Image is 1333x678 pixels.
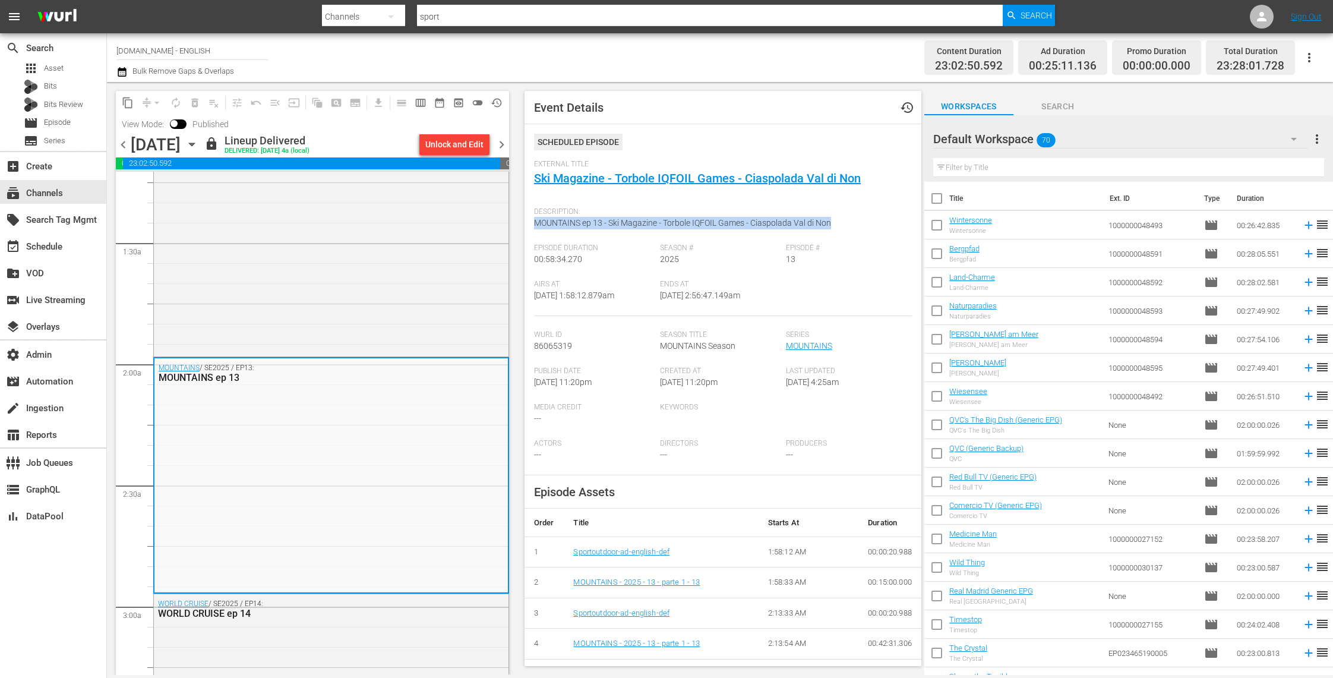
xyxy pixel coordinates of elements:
span: MOUNTAINS ep 13 - Ski Magazine - Torbole IQFOIL Games - Ciaspolada Val di Non [534,218,831,228]
div: Wiesensee [949,398,987,406]
span: 23:28:01.728 [1217,59,1284,73]
div: Promo Duration [1123,43,1190,59]
a: MOUNTAINS - 2025 - 13 - parte 1 - 13 [573,639,700,648]
span: Asset [44,62,64,74]
span: preview_outlined [453,97,465,109]
div: Wintersonne [949,227,992,235]
span: Episode [1204,361,1218,375]
span: Loop Content [166,93,185,112]
div: Land-Charme [949,284,995,292]
td: 00:28:05.551 [1232,239,1297,268]
td: 02:00:00.000 [1232,582,1297,610]
span: Channels [6,186,20,200]
td: 1000000048591 [1104,239,1199,268]
a: [PERSON_NAME] am Meer [949,330,1038,339]
td: EP023465190005 [1104,639,1199,667]
td: 1000000048492 [1104,382,1199,411]
td: 1000000030137 [1104,553,1199,582]
svg: Add to Schedule [1302,475,1315,488]
span: content_copy [122,97,134,109]
span: [DATE] 1:58:12.879am [534,291,614,300]
td: 00:00:20.988 [858,598,921,629]
span: lock [204,137,219,151]
span: 00:00:00.000 [1123,59,1190,73]
svg: Add to Schedule [1302,247,1315,260]
span: Copy Lineup [118,93,137,112]
span: reorder [1315,645,1329,660]
div: Wild Thing [949,569,985,577]
span: Episode Assets [534,485,615,499]
td: 00:24:02.408 [1232,610,1297,639]
span: Live Streaming [6,293,20,307]
span: Season Title [660,330,780,340]
span: chevron_right [494,137,509,152]
span: reorder [1315,360,1329,374]
span: Create Search Block [327,93,346,112]
div: QVC's The Big Dish [949,427,1062,434]
span: 00:25:11.136 [1029,59,1097,73]
span: Month Calendar View [430,93,449,112]
td: 1000000048592 [1104,268,1199,297]
td: 00:23:58.207 [1232,525,1297,553]
a: MOUNTAINS - 2025 - 13 - parte 1 - 13 [573,578,700,586]
span: reorder [1315,332,1329,346]
button: history [893,93,921,122]
div: [PERSON_NAME] [949,370,1006,377]
span: External Title [534,160,906,169]
div: MOUNTAINS ep 13 [159,372,443,383]
span: Episode [1204,646,1218,660]
td: 1 [525,537,564,567]
span: Episode # [786,244,906,253]
span: Episode [1204,418,1218,432]
span: Description: [534,207,906,217]
span: Job Queues [6,456,20,470]
span: Clear Lineup [204,93,223,112]
span: Fill episodes with ad slates [266,93,285,112]
td: 1000000027155 [1104,610,1199,639]
span: Directors [660,439,780,449]
span: Automation [6,374,20,389]
span: Episode [1204,560,1218,575]
span: reorder [1315,275,1329,289]
span: reorder [1315,588,1329,603]
div: Unlock and Edit [425,134,484,155]
span: menu [7,10,21,24]
svg: Add to Schedule [1302,418,1315,431]
span: VOD [6,266,20,280]
span: Bits [44,80,57,92]
span: [DATE] 11:20pm [534,377,592,387]
div: The Crystal [949,655,987,663]
button: more_vert [1310,125,1324,153]
div: Naturparadies [949,313,997,320]
span: Episode [1204,389,1218,403]
th: Title [949,182,1103,215]
span: Create Series Block [346,93,365,112]
span: Customize Events [223,91,247,114]
span: Episode [1204,532,1218,546]
span: Workspaces [924,99,1013,114]
a: The Crystal [949,644,987,652]
div: [PERSON_NAME] am Meer [949,341,1038,349]
td: 00:27:54.106 [1232,325,1297,354]
span: toggle_off [472,97,484,109]
td: 1000000048593 [1104,297,1199,325]
td: None [1104,468,1199,496]
th: Duration [1230,182,1301,215]
span: Episode Duration [534,244,654,253]
a: QVC's The Big Dish (Generic EPG) [949,415,1062,424]
span: more_vert [1310,132,1324,146]
span: View History [487,93,506,112]
span: Bits Review [44,99,83,111]
div: DELIVERED: [DATE] 4a (local) [225,147,309,155]
img: ans4CAIJ8jUAAAAAAAAAAAAAAAAAAAAAAAAgQb4GAAAAAAAAAAAAAAAAAAAAAAAAJMjXAAAAAAAAAAAAAAAAAAAAAAAAgAT5G... [29,3,86,31]
span: Last Updated [786,367,906,376]
span: [DATE] 4:25am [786,377,839,387]
span: View Backup [449,93,468,112]
span: Episode [1204,218,1218,232]
span: Overlays [6,320,20,334]
th: Ext. ID [1103,182,1197,215]
td: 00:42:31.306 [858,629,921,660]
a: Sportoutdoor-ad-english-def [573,608,669,617]
th: Starts At [759,509,858,537]
svg: Add to Schedule [1302,532,1315,545]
